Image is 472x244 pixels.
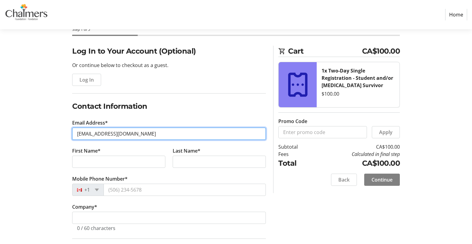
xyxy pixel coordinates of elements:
input: (506) 234-5678 [104,184,266,196]
label: First Name* [72,147,100,154]
img: Chalmers Foundation's Logo [5,2,48,27]
label: Last Name* [173,147,200,154]
span: Cart [288,46,362,57]
span: Back [338,176,350,183]
label: Email Address* [72,119,108,126]
td: Subtotal [278,143,313,150]
h2: Contact Information [72,101,266,112]
label: Company * [72,203,97,210]
button: Log In [72,74,101,86]
td: CA$100.00 [313,158,400,169]
label: Mobile Phone Number* [72,175,128,182]
span: Apply [379,129,393,136]
input: Enter promo code [278,126,367,138]
span: Log In [79,76,94,83]
td: CA$100.00 [313,143,400,150]
a: Home [445,9,467,20]
div: Step 1 of 5 [72,27,400,32]
p: Or continue below to checkout as a guest. [72,62,266,69]
span: Continue [372,176,393,183]
span: CA$100.00 [362,46,400,57]
td: Total [278,158,313,169]
td: Fees [278,150,313,158]
h2: Log In to Your Account (Optional) [72,46,266,57]
button: Back [331,174,357,186]
tr-character-limit: 0 / 60 characters [77,225,115,232]
label: Promo Code [278,118,307,125]
button: Apply [372,126,400,138]
strong: 1x Two-Day Single Registration - Student and/or [MEDICAL_DATA] Survivor [322,67,393,89]
div: $100.00 [322,90,395,97]
button: Continue [364,174,400,186]
td: Calculated in final step [313,150,400,158]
